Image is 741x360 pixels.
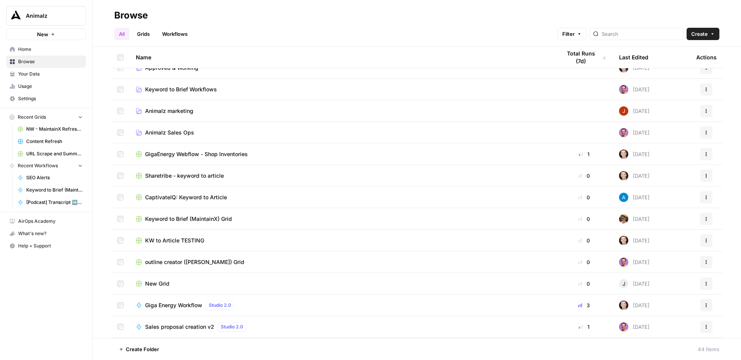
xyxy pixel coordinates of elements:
[619,322,628,331] img: 6puihir5v8umj4c82kqcaj196fcw
[619,279,650,288] div: [DATE]
[619,85,628,94] img: 6puihir5v8umj4c82kqcaj196fcw
[18,218,83,225] span: AirOps Academy
[619,193,650,202] div: [DATE]
[18,242,83,249] span: Help + Support
[145,280,169,288] span: New Grid
[26,12,73,20] span: Animalz
[619,171,650,180] div: [DATE]
[561,280,607,288] div: 0
[561,150,607,158] div: 1
[145,258,244,266] span: outline creator ([PERSON_NAME]) Grid
[6,6,86,25] button: Workspace: Animalz
[221,323,243,330] span: Studio 2.0
[619,193,628,202] img: o3cqybgnmipr355j8nz4zpq1mc6x
[6,160,86,172] button: Recent Workflows
[561,172,607,180] div: 0
[6,68,86,80] a: Your Data
[114,343,164,355] button: Create Folder
[14,184,86,196] a: Keyword to Brief (MaintainX)
[145,301,202,309] span: Giga Energy Workflow
[561,323,607,331] div: 1
[619,171,628,180] img: lgt9qu58mh3yk4jks3syankzq6oi
[6,227,86,240] button: What's new?
[619,214,628,224] img: ek2nf8ebrmw7w2gh7w2o7ll49bvm
[145,215,232,223] span: Keyword to Brief (MaintainX) Grid
[687,28,719,40] button: Create
[37,30,48,38] span: New
[6,240,86,252] button: Help + Support
[6,215,86,227] a: AirOps Academy
[6,56,86,68] a: Browse
[136,280,549,288] a: New Grid
[619,322,650,331] div: [DATE]
[602,30,680,38] input: Search
[132,28,154,40] a: Grids
[562,30,575,38] span: Filter
[619,106,650,116] div: [DATE]
[561,258,607,266] div: 0
[619,128,628,137] img: 6puihir5v8umj4c82kqcaj196fcw
[619,236,650,245] div: [DATE]
[136,86,549,93] a: Keyword to Brief Workflows
[619,85,650,94] div: [DATE]
[136,215,549,223] a: Keyword to Brief (MaintainX) Grid
[145,193,227,201] span: CaptivateIQ: Keyword to Article
[619,128,650,137] div: [DATE]
[696,47,717,68] div: Actions
[623,280,625,288] span: J
[6,80,86,93] a: Usage
[145,172,224,180] span: Sharetribe - keyword to article
[561,215,607,223] div: 0
[6,93,86,105] a: Settings
[18,46,83,53] span: Home
[26,150,83,157] span: URL Scrape and Summarize Grid
[14,148,86,160] a: URL Scrape and Summarize Grid
[18,95,83,102] span: Settings
[26,126,83,133] span: NW - MaintainX Refresh Workflow
[136,258,549,266] a: outline creator ([PERSON_NAME]) Grid
[619,236,628,245] img: lgt9qu58mh3yk4jks3syankzq6oi
[145,129,194,136] span: Animalz Sales Ops
[26,174,83,181] span: SEO Alerts
[619,150,650,159] div: [DATE]
[6,29,86,40] button: New
[14,172,86,184] a: SEO Alerts
[619,106,628,116] img: erg4ip7zmrmc8e5ms3nyz8p46hz7
[126,345,159,353] span: Create Folder
[145,323,214,331] span: Sales proposal creation v2
[26,138,83,145] span: Content Refresh
[619,214,650,224] div: [DATE]
[561,301,607,309] div: 3
[6,43,86,56] a: Home
[18,83,83,90] span: Usage
[209,302,231,309] span: Studio 2.0
[136,193,549,201] a: CaptivateIQ: Keyword to Article
[691,30,708,38] span: Create
[157,28,192,40] a: Workflows
[145,150,248,158] span: GigaEnergy Webflow - Shop Inventories
[14,135,86,148] a: Content Refresh
[14,196,86,209] a: [Podcast] Transcript ➡️ Article ➡️ Social Post
[26,187,83,193] span: Keyword to Brief (MaintainX)
[9,9,23,23] img: Animalz Logo
[18,162,58,169] span: Recent Workflows
[14,123,86,135] a: NW - MaintainX Refresh Workflow
[561,237,607,244] div: 0
[18,114,46,121] span: Recent Grids
[698,345,719,353] div: 44 Items
[619,257,650,267] div: [DATE]
[136,150,549,158] a: GigaEnergy Webflow - Shop Inventories
[114,9,148,22] div: Browse
[6,111,86,123] button: Recent Grids
[561,193,607,201] div: 0
[619,47,648,68] div: Last Edited
[114,28,129,40] a: All
[619,257,628,267] img: 6puihir5v8umj4c82kqcaj196fcw
[136,237,549,244] a: KW to Article TESTING
[7,228,86,239] div: What's new?
[145,107,193,115] span: Animalz marketing
[26,199,83,206] span: [Podcast] Transcript ➡️ Article ➡️ Social Post
[136,47,549,68] div: Name
[136,107,549,115] a: Animalz marketing
[18,71,83,77] span: Your Data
